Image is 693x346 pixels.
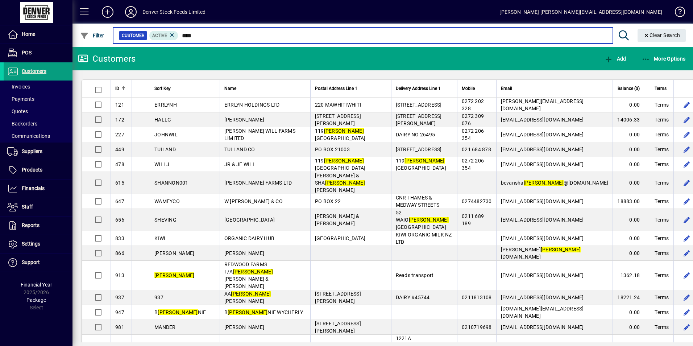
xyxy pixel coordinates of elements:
[655,85,667,92] span: Terms
[462,85,492,92] div: Mobile
[115,147,124,152] span: 449
[149,31,178,40] mat-chip: Activation Status: Active
[224,324,264,330] span: [PERSON_NAME]
[224,85,236,92] span: Name
[324,128,364,134] em: [PERSON_NAME]
[655,116,669,123] span: Terms
[462,158,484,171] span: 0272 206 354
[613,305,650,320] td: 0.00
[80,33,104,38] span: Filter
[154,294,163,300] span: 937
[462,198,492,204] span: 0274482730
[22,68,46,74] span: Customers
[462,213,484,226] span: 0211 689 189
[22,259,40,265] span: Support
[681,321,693,333] button: Edit
[4,143,72,161] a: Suppliers
[501,161,584,167] span: [EMAIL_ADDRESS][DOMAIN_NAME]
[154,250,194,256] span: [PERSON_NAME]
[7,121,37,127] span: Backorders
[655,101,669,108] span: Terms
[154,132,178,137] span: JOHNWIL
[233,269,273,275] em: [PERSON_NAME]
[315,128,365,141] span: 119 [GEOGRAPHIC_DATA]
[115,85,119,92] span: ID
[115,117,124,123] span: 172
[4,81,72,93] a: Invoices
[501,98,584,111] span: [PERSON_NAME][EMAIL_ADDRESS][DOMAIN_NAME]
[462,324,492,330] span: 0210719698
[618,85,640,92] span: Balance ($)
[613,194,650,209] td: 18883.00
[501,306,584,319] span: [DOMAIN_NAME][EMAIL_ADDRESS][DOMAIN_NAME]
[396,147,442,152] span: [STREET_ADDRESS]
[501,85,512,92] span: Email
[315,173,365,193] span: [PERSON_NAME] & SHA [PERSON_NAME]
[7,84,30,90] span: Invoices
[462,98,484,111] span: 0272 202 328
[642,56,686,62] span: More Options
[224,217,275,223] span: [GEOGRAPHIC_DATA]
[4,25,72,44] a: Home
[224,291,271,304] span: AA [PERSON_NAME]
[643,32,680,38] span: Clear Search
[655,216,669,223] span: Terms
[655,272,669,279] span: Terms
[231,291,271,297] em: [PERSON_NAME]
[501,132,584,137] span: [EMAIL_ADDRESS][DOMAIN_NAME]
[315,213,360,226] span: [PERSON_NAME] & [PERSON_NAME]
[154,147,176,152] span: TUILAND
[7,108,28,114] span: Quotes
[154,324,176,330] span: MANDER
[655,161,669,168] span: Terms
[681,306,693,318] button: Edit
[681,214,693,226] button: Edit
[142,6,206,18] div: Denver Stock Feeds Limited
[119,5,142,18] button: Profile
[115,102,124,108] span: 121
[681,232,693,244] button: Edit
[613,142,650,157] td: 0.00
[681,114,693,125] button: Edit
[22,50,32,55] span: POS
[115,85,127,92] div: ID
[152,33,167,38] span: Active
[681,144,693,155] button: Edit
[681,195,693,207] button: Edit
[154,180,188,186] span: SHANNON001
[154,198,180,204] span: WAMEYCO
[501,198,584,204] span: [EMAIL_ADDRESS][DOMAIN_NAME]
[21,282,52,288] span: Financial Year
[7,96,34,102] span: Payments
[154,309,206,315] span: B NIE
[501,235,584,241] span: [EMAIL_ADDRESS][DOMAIN_NAME]
[396,85,441,92] span: Delivery Address Line 1
[7,133,50,139] span: Communications
[462,113,484,126] span: 0272 309 076
[655,146,669,153] span: Terms
[396,102,442,108] span: [STREET_ADDRESS]
[396,195,440,208] span: CNR THAMES & MEDWAY STREETS
[501,272,584,278] span: [EMAIL_ADDRESS][DOMAIN_NAME]
[499,6,662,18] div: [PERSON_NAME] [PERSON_NAME][EMAIL_ADDRESS][DOMAIN_NAME]
[224,161,256,167] span: JR & JE WILL
[96,5,119,18] button: Add
[115,198,124,204] span: 647
[613,157,650,172] td: 0.00
[4,235,72,253] a: Settings
[4,217,72,235] a: Reports
[404,158,444,164] em: [PERSON_NAME]
[22,204,33,210] span: Staff
[22,241,40,247] span: Settings
[22,167,42,173] span: Products
[409,217,449,223] em: [PERSON_NAME]
[154,102,177,108] span: ERRLYNH
[315,198,341,204] span: PO BOX 22
[681,247,693,259] button: Edit
[224,235,274,241] span: ORGANIC DAIRY HUB
[501,294,584,300] span: [EMAIL_ADDRESS][DOMAIN_NAME]
[154,85,171,92] span: Sort Key
[655,324,669,331] span: Terms
[655,131,669,138] span: Terms
[638,29,686,42] button: Clear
